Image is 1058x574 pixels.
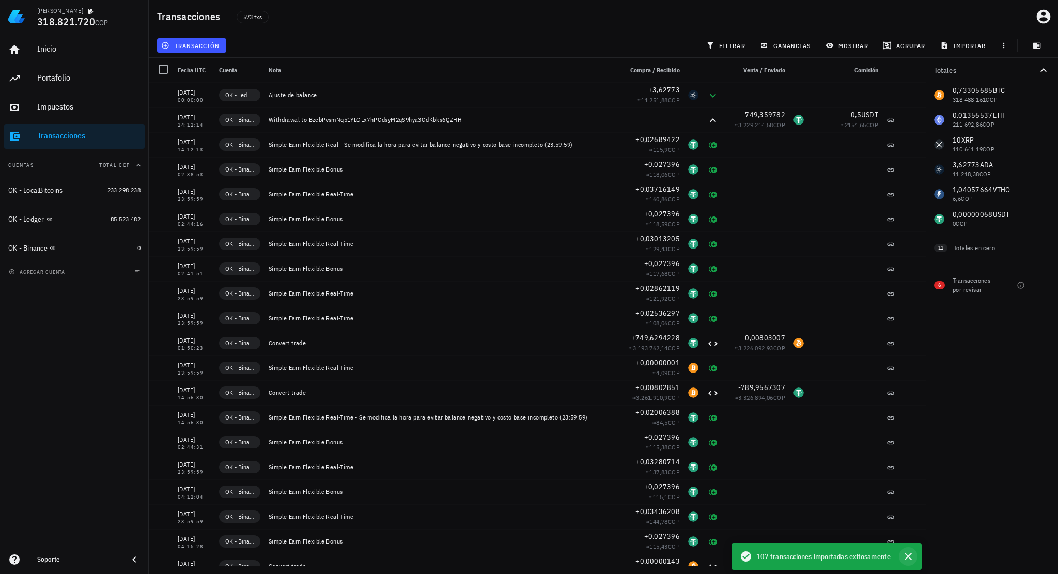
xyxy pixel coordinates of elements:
span: Fecha UTC [178,66,206,74]
div: 23:59:59 [178,246,211,252]
span: 115,43 [649,542,667,550]
span: OK - Binance [225,338,254,348]
span: 115,38 [649,443,667,451]
span: OK - Binance [225,561,254,571]
div: Cuenta [215,58,264,83]
span: COP [773,394,785,401]
div: Ajuste de balance [269,91,614,99]
div: 01:50:23 [178,346,211,351]
span: 118,06 [649,170,667,178]
span: OK - Binance [225,189,254,199]
span: ≈ [652,369,680,377]
span: +0,02006388 [635,408,680,417]
div: Simple Earn Flexible Real-Time [269,190,614,198]
div: [DATE] [178,360,211,370]
div: Withdrawal to BzebPvsmNq51YLGLx7hPGdsyM2qS9hya3GdKbks6QZHH [269,116,614,124]
div: USDT-icon [688,487,698,497]
span: COP [866,121,878,129]
span: ≈ [646,220,680,228]
span: 3.326.894,06 [738,394,773,401]
div: USDT-icon [793,115,804,125]
span: OK - Binance [225,412,254,423]
span: COP [668,344,680,352]
span: Venta / Enviado [743,66,785,74]
div: [DATE] [178,559,211,569]
div: 14:56:30 [178,395,211,400]
div: 14:12:13 [178,147,211,152]
div: [DATE] [178,162,211,172]
div: Totales en cero [954,243,1029,253]
span: USDT [861,110,878,119]
div: [DATE] [178,410,211,420]
span: OK - Binance [225,115,254,125]
span: 118,59 [649,220,667,228]
span: -0,5 [848,110,861,119]
div: USDT-icon [688,313,698,323]
div: 02:38:53 [178,172,211,177]
span: +0,02862119 [635,284,680,293]
div: OK - Ledger [8,215,44,224]
span: ≈ [646,245,680,253]
span: Comisión [854,66,878,74]
div: Simple Earn Flexible Real-Time [269,513,614,521]
span: +0,027396 [644,259,680,268]
span: 318.821.720 [37,14,95,28]
div: Nota [264,58,618,83]
span: ≈ [735,344,785,352]
span: 137,83 [649,468,667,476]
div: USDT-icon [688,263,698,274]
div: 04:15:28 [178,544,211,549]
span: COP [668,542,680,550]
div: USDT-icon [688,511,698,522]
div: 04:12:04 [178,494,211,500]
a: OK - Ledger 85.523.482 [4,207,145,231]
div: Fecha UTC [174,58,215,83]
div: Simple Earn Flexible Real-Time [269,289,614,298]
span: COP [668,96,680,104]
span: OK - Binance [225,511,254,522]
span: ≈ [646,518,680,525]
div: Soporte [37,555,120,564]
div: [DATE] [178,385,211,395]
span: ≈ [649,146,680,153]
span: ≈ [646,170,680,178]
div: 23:59:59 [178,470,211,475]
a: Inicio [4,37,145,62]
span: +0,02536297 [635,308,680,318]
span: -749,359782 [742,110,785,119]
button: CuentasTotal COP [4,153,145,178]
span: COP [668,245,680,253]
span: 4,09 [656,369,668,377]
span: ≈ [735,394,785,401]
span: OK - Binance [225,239,254,249]
span: ≈ [652,418,680,426]
span: 115,9 [653,146,668,153]
span: COP [668,518,680,525]
span: 3.261.910,9 [636,394,667,401]
span: OK - Binance [225,288,254,299]
span: COP [668,418,680,426]
span: ≈ [735,121,785,129]
button: agrupar [879,38,931,53]
span: 233.298.238 [107,186,141,194]
div: [DATE] [178,311,211,321]
div: Inicio [37,44,141,54]
div: Impuestos [37,102,141,112]
div: Simple Earn Flexible Bonus [269,215,614,223]
span: +0,027396 [644,160,680,169]
span: ≈ [646,542,680,550]
div: USDT-icon [688,189,698,199]
span: COP [668,369,680,377]
span: COP [668,468,680,476]
span: filtrar [708,41,745,50]
div: 23:59:59 [178,296,211,301]
span: ≈ [646,443,680,451]
span: transacción [163,41,220,50]
span: OK - Binance [225,313,254,323]
div: USDT-icon [688,536,698,547]
span: OK - Binance [225,214,254,224]
div: Simple Earn Flexible Real-Time [269,463,614,471]
div: [DATE] [178,335,211,346]
div: USDT-icon [688,288,698,299]
span: 3.193.762,14 [633,344,668,352]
